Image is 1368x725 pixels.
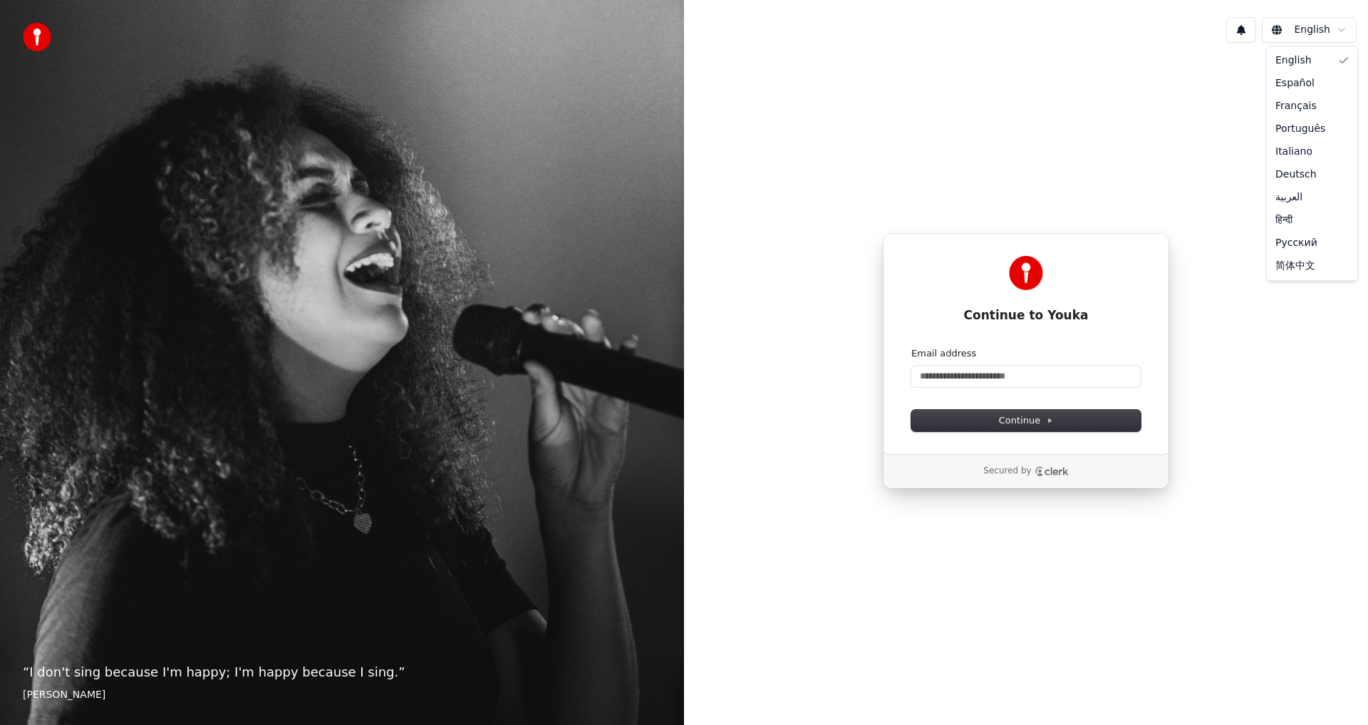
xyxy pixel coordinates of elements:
[1275,259,1315,273] span: 简体中文
[1275,99,1317,113] span: Français
[1275,213,1292,227] span: हिन्दी
[1275,190,1302,205] span: العربية
[1275,76,1315,91] span: Español
[1275,236,1317,250] span: Русский
[1275,145,1312,159] span: Italiano
[1275,53,1312,68] span: English
[1275,168,1317,182] span: Deutsch
[1275,122,1325,136] span: Português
